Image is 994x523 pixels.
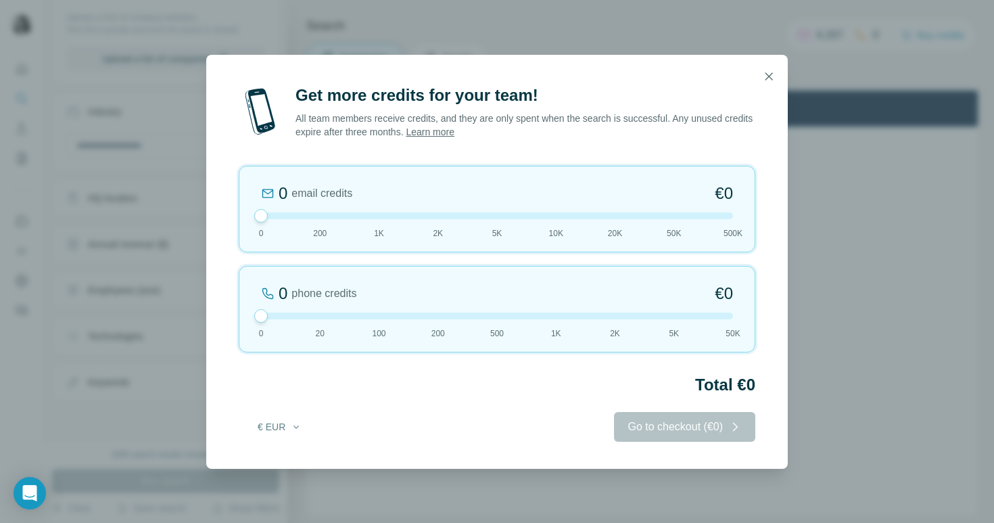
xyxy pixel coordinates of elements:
button: € EUR [248,415,311,439]
span: 50K [667,227,681,240]
span: 10K [549,227,563,240]
h2: Total €0 [239,374,755,396]
span: 1K [551,327,561,340]
span: phone credits [291,286,356,302]
a: Learn more [406,127,454,137]
span: 2K [610,327,620,340]
span: 20 [316,327,325,340]
span: 5K [669,327,679,340]
span: 1K [374,227,384,240]
span: 200 [313,227,327,240]
span: 100 [372,327,385,340]
span: 5K [492,227,502,240]
span: 200 [431,327,445,340]
span: 20K [608,227,622,240]
div: Open Intercom Messenger [14,477,46,509]
div: 0 [279,283,287,304]
span: €0 [715,183,733,204]
span: 0 [259,327,264,340]
span: €0 [715,283,733,304]
img: mobile-phone [239,85,282,139]
p: All team members receive credits, and they are only spent when the search is successful. Any unus... [295,112,755,139]
span: email credits [291,185,352,202]
span: 0 [259,227,264,240]
span: 2K [433,227,443,240]
div: 0 [279,183,287,204]
span: 50K [726,327,740,340]
span: 500 [490,327,504,340]
div: Upgrade plan for full access to Surfe [241,3,431,32]
span: 500K [724,227,742,240]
